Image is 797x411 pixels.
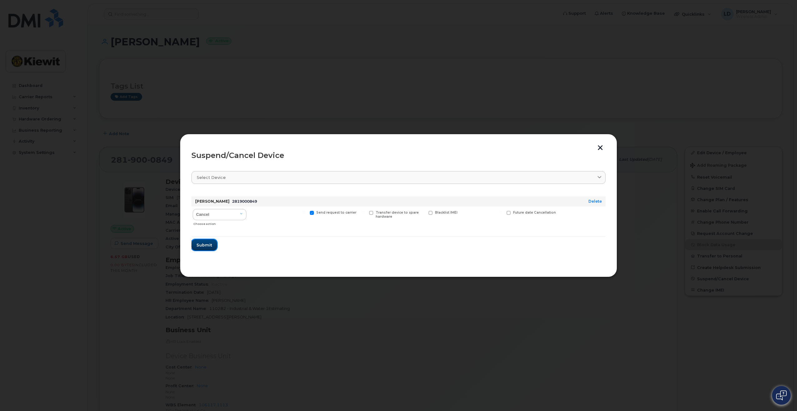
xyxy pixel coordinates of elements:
input: Transfer device to spare hardware [362,211,365,214]
input: Future date Cancellation [499,211,502,214]
span: Submit [196,242,212,248]
div: Choose action [193,219,246,226]
a: Select device [191,171,606,184]
input: Send request to carrier [302,211,305,214]
span: Future date Cancellation [513,211,556,215]
strong: [PERSON_NAME] [195,199,230,204]
span: Select device [197,175,226,180]
span: Send request to carrier [316,211,356,215]
span: Blacklist IMEI [435,211,458,215]
span: Transfer device to spare hardware [376,211,419,219]
input: Blacklist IMEI [421,211,424,214]
span: 2819000849 [232,199,257,204]
div: Suspend/Cancel Device [191,152,606,159]
a: Delete [588,199,602,204]
button: Submit [191,239,217,251]
img: Open chat [776,390,787,400]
